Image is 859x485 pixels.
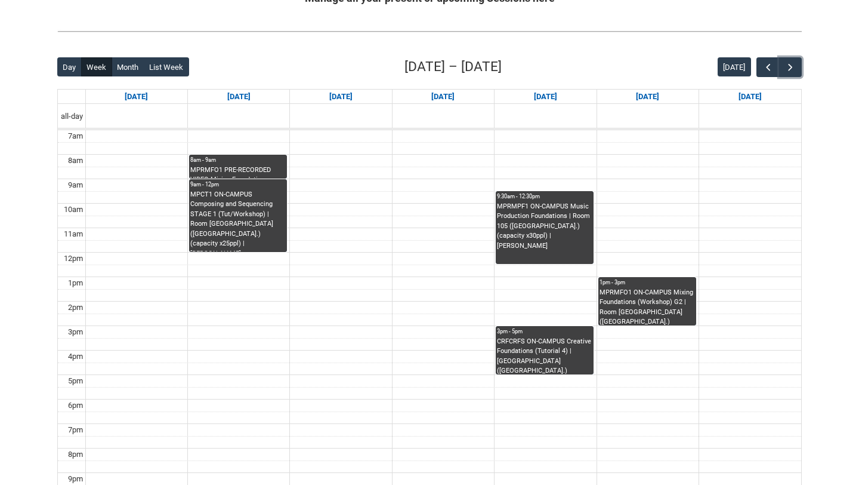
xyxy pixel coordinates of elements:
a: Go to September 17, 2025 [429,90,457,104]
div: 12pm [61,253,85,265]
div: 11am [61,228,85,240]
div: MPRMFO1 ON-CAMPUS Mixing Foundations (Workshop) G2 | Room [GEOGRAPHIC_DATA] ([GEOGRAPHIC_DATA].) ... [600,288,695,326]
div: 7am [66,130,85,142]
button: Week [81,57,112,76]
a: Go to September 19, 2025 [634,90,662,104]
button: Day [57,57,82,76]
a: Go to September 16, 2025 [327,90,355,104]
div: 1pm [66,277,85,289]
a: Go to September 18, 2025 [532,90,560,104]
button: List Week [144,57,189,76]
div: 9am - 12pm [190,180,286,189]
button: [DATE] [718,57,751,76]
div: 5pm [66,375,85,387]
img: REDU_GREY_LINE [57,25,802,38]
button: Month [112,57,144,76]
div: 9pm [66,473,85,485]
div: 2pm [66,302,85,314]
div: 1pm - 3pm [600,278,695,287]
div: 3pm [66,326,85,338]
a: Go to September 15, 2025 [225,90,253,104]
div: 9am [66,179,85,191]
div: 4pm [66,351,85,363]
div: 8am - 9am [190,156,286,164]
button: Next Week [779,57,802,77]
h2: [DATE] – [DATE] [404,57,502,77]
div: MPRMPF1 ON-CAMPUS Music Production Foundations | Room 105 ([GEOGRAPHIC_DATA].) (capacity x30ppl) ... [497,202,592,251]
div: CRFCRFS ON-CAMPUS Creative Foundations (Tutorial 4) | [GEOGRAPHIC_DATA] ([GEOGRAPHIC_DATA].) (cap... [497,337,592,375]
a: Go to September 14, 2025 [122,90,150,104]
div: MPRMFO1 PRE-RECORDED VIDEO Mixing Foundations (Lecture/Tut) | Online | [PERSON_NAME] [190,165,286,179]
div: 7pm [66,424,85,436]
button: Previous Week [756,57,779,77]
span: all-day [58,110,85,122]
div: MPCT1 ON-CAMPUS Composing and Sequencing STAGE 1 (Tut/Workshop) | Room [GEOGRAPHIC_DATA] ([GEOGRA... [190,190,286,252]
div: 9:30am - 12:30pm [497,192,592,201]
div: 10am [61,204,85,216]
div: 8pm [66,449,85,461]
a: Go to September 20, 2025 [736,90,764,104]
div: 8am [66,155,85,167]
div: 6pm [66,400,85,412]
div: 3pm - 5pm [497,327,592,336]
